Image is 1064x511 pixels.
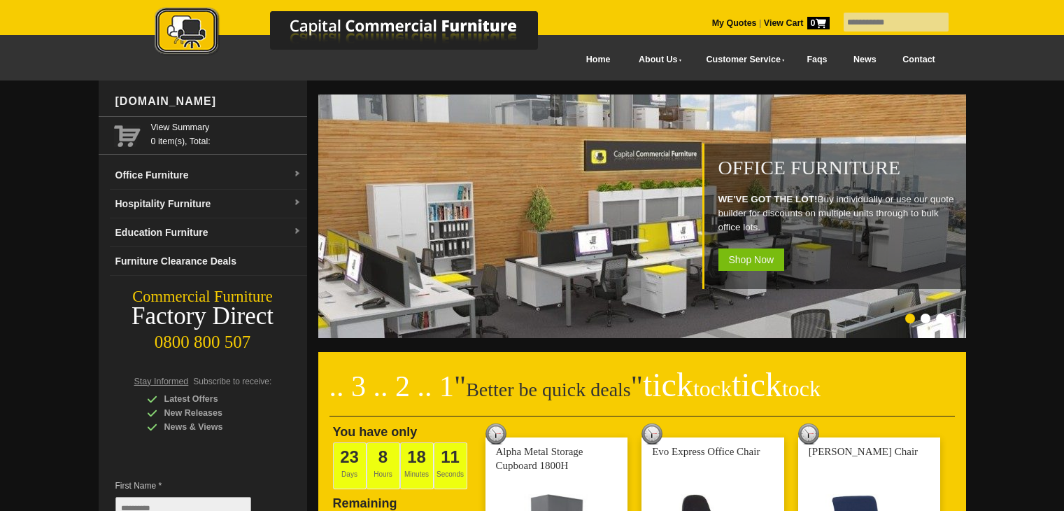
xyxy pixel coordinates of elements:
[718,192,959,234] p: Buy individually or use our quote builder for discounts on multiple units through to bulk office ...
[115,479,272,493] span: First Name *
[764,18,830,28] strong: View Cart
[367,442,400,489] span: Hours
[151,120,302,146] span: 0 item(s), Total:
[794,44,841,76] a: Faqs
[116,7,606,58] img: Capital Commercial Furniture Logo
[782,376,821,401] span: tock
[110,161,307,190] a: Office Furnituredropdown
[840,44,889,76] a: News
[99,287,307,307] div: Commercial Furniture
[116,7,606,62] a: Capital Commercial Furniture Logo
[333,491,397,510] span: Remaining
[110,190,307,218] a: Hospitality Furnituredropdown
[921,314,930,323] li: Page dot 2
[798,423,819,444] img: tick tock deal clock
[905,314,915,323] li: Page dot 1
[151,120,302,134] a: View Summary
[641,423,662,444] img: tick tock deal clock
[333,442,367,489] span: Days
[134,377,189,386] span: Stay Informed
[441,447,460,466] span: 11
[147,420,280,434] div: News & Views
[110,247,307,276] a: Furniture Clearance Deals
[293,170,302,178] img: dropdown
[329,374,955,416] h2: Better be quick deals
[693,376,732,401] span: tock
[99,325,307,352] div: 0800 800 507
[400,442,434,489] span: Minutes
[690,44,793,76] a: Customer Service
[936,314,946,323] li: Page dot 3
[110,218,307,247] a: Education Furnituredropdown
[807,17,830,29] span: 0
[889,44,948,76] a: Contact
[378,447,388,466] span: 8
[318,330,969,340] a: Office Furniture WE'VE GOT THE LOT!Buy individually or use our quote builder for discounts on mul...
[718,194,818,204] strong: WE'VE GOT THE LOT!
[318,94,969,338] img: Office Furniture
[329,370,455,402] span: .. 3 .. 2 .. 1
[147,392,280,406] div: Latest Offers
[718,248,785,271] span: Shop Now
[110,80,307,122] div: [DOMAIN_NAME]
[99,307,307,326] div: Factory Direct
[631,370,821,402] span: "
[193,377,271,386] span: Subscribe to receive:
[340,447,359,466] span: 23
[434,442,467,489] span: Seconds
[712,18,757,28] a: My Quotes
[293,199,302,207] img: dropdown
[454,370,466,402] span: "
[293,227,302,236] img: dropdown
[407,447,426,466] span: 18
[761,18,829,28] a: View Cart0
[718,157,959,178] h1: Office Furniture
[485,423,506,444] img: tick tock deal clock
[623,44,690,76] a: About Us
[643,366,821,403] span: tick tick
[147,406,280,420] div: New Releases
[333,425,418,439] span: You have only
